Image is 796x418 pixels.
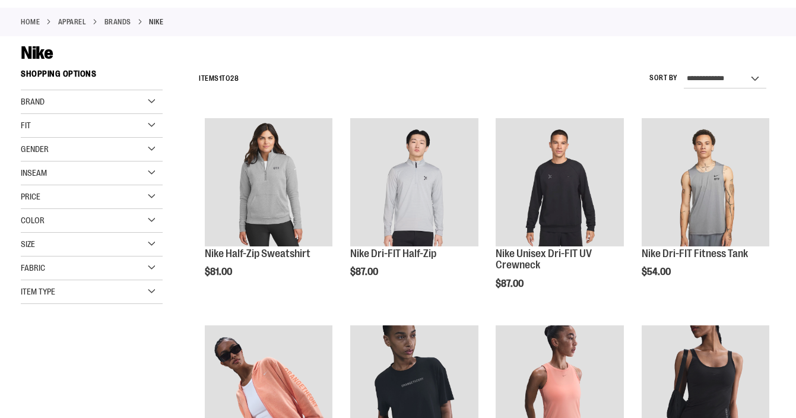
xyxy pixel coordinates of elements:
[205,267,234,277] span: $81.00
[21,192,40,201] span: Price
[199,69,239,88] h2: Items to
[230,74,239,83] span: 28
[205,118,332,248] a: Nike Half-Zip Sweatshirt
[21,43,53,63] span: Nike
[205,248,310,259] a: Nike Half-Zip Sweatshirt
[104,17,131,27] a: BRANDS
[350,118,478,248] a: Nike Dri-FIT Half-Zip
[496,118,623,246] img: Nike Unisex Dri-FIT UV Crewneck
[636,112,775,308] div: product
[21,64,163,90] strong: Shopping Options
[21,287,55,296] span: Item Type
[21,17,40,27] a: Home
[350,118,478,246] img: Nike Dri-FIT Half-Zip
[649,73,678,83] label: Sort By
[642,267,673,277] span: $54.00
[21,144,49,154] span: Gender
[21,121,31,130] span: Fit
[350,267,380,277] span: $87.00
[350,248,436,259] a: Nike Dri-FIT Half-Zip
[205,118,332,246] img: Nike Half-Zip Sweatshirt
[219,74,222,83] span: 1
[642,118,769,248] a: Nike Dri-FIT Fitness Tank
[496,278,525,289] span: $87.00
[199,112,338,308] div: product
[21,239,35,249] span: Size
[496,248,592,271] a: Nike Unisex Dri-FIT UV Crewneck
[642,248,748,259] a: Nike Dri-FIT Fitness Tank
[496,118,623,248] a: Nike Unisex Dri-FIT UV Crewneck
[149,17,163,27] strong: Nike
[21,97,45,106] span: Brand
[21,168,47,178] span: Inseam
[21,263,45,273] span: Fabric
[58,17,87,27] a: APPAREL
[21,216,45,225] span: Color
[642,118,769,246] img: Nike Dri-FIT Fitness Tank
[344,112,484,308] div: product
[490,112,629,319] div: product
